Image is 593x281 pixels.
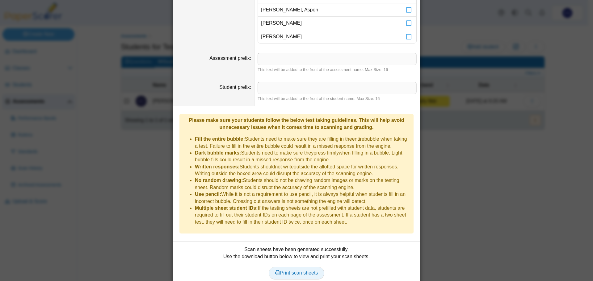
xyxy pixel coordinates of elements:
[258,17,401,30] td: [PERSON_NAME]
[219,85,251,90] label: Student prefix
[275,164,293,169] u: not write
[352,136,364,142] u: entire
[195,192,221,197] b: Use pencil:
[195,163,410,177] li: Students should outside the allotted space for written responses. Writing outside the boxed area ...
[209,56,251,61] label: Assessment prefix
[195,164,240,169] b: Written responses:
[195,150,410,163] li: Students need to make sure they when filling in a bubble. Light bubble fills could result in a mi...
[189,118,404,130] b: Please make sure your students follow the below test taking guidelines. This will help avoid unne...
[195,205,410,225] li: If the testing sheets are not prefilled with student data, students are required to fill out thei...
[258,96,417,101] div: This text will be added to the front of the student name. Max Size: 16
[195,150,241,155] b: Dark bubble marks:
[258,30,401,43] td: [PERSON_NAME]
[195,178,243,183] b: No random drawing:
[195,136,410,150] li: Students need to make sure they are filling in the bubble when taking a test. Failure to fill in ...
[195,205,258,211] b: Multiple sheet student IDs:
[195,191,410,205] li: While it is not a requirement to use pencil, it is always helpful when students fill in an incorr...
[269,267,325,279] a: Print scan sheets
[258,67,417,72] div: This text will be added to the front of the assessment name. Max Size: 16
[258,3,401,17] td: [PERSON_NAME], Aspen
[275,270,318,275] span: Print scan sheets
[313,150,339,155] u: press firmly
[195,177,410,191] li: Students should not be drawing random images or marks on the testing sheet. Random marks could di...
[195,136,245,142] b: Fill the entire bubble:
